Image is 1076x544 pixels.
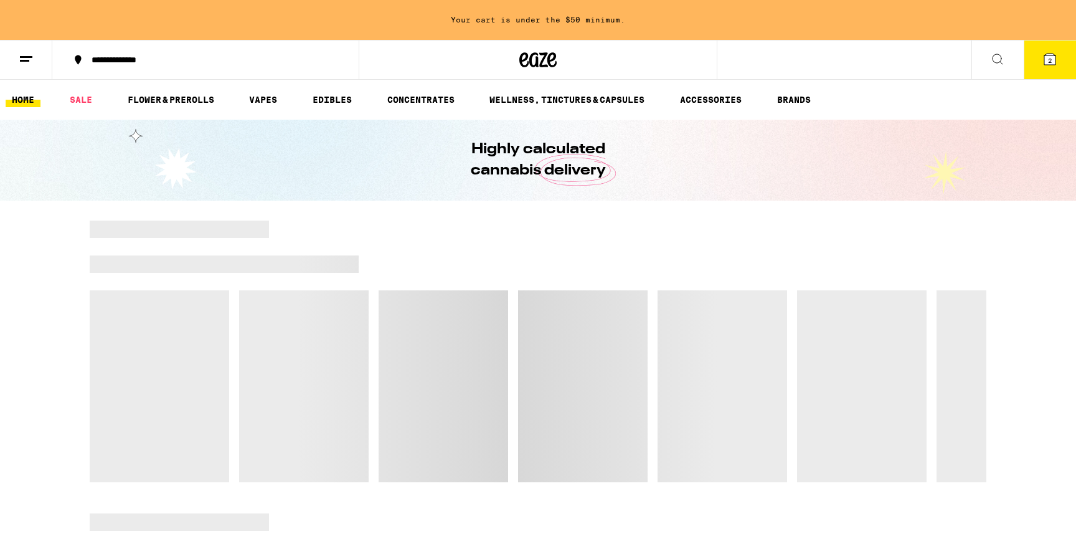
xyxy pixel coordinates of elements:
a: ACCESSORIES [674,92,748,107]
a: WELLNESS, TINCTURES & CAPSULES [483,92,651,107]
button: 2 [1024,41,1076,79]
a: CONCENTRATES [381,92,461,107]
a: VAPES [243,92,283,107]
a: HOME [6,92,40,107]
a: BRANDS [771,92,817,107]
a: EDIBLES [306,92,358,107]
span: 2 [1048,57,1052,64]
h1: Highly calculated cannabis delivery [435,139,641,181]
a: SALE [64,92,98,107]
a: FLOWER & PREROLLS [121,92,220,107]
